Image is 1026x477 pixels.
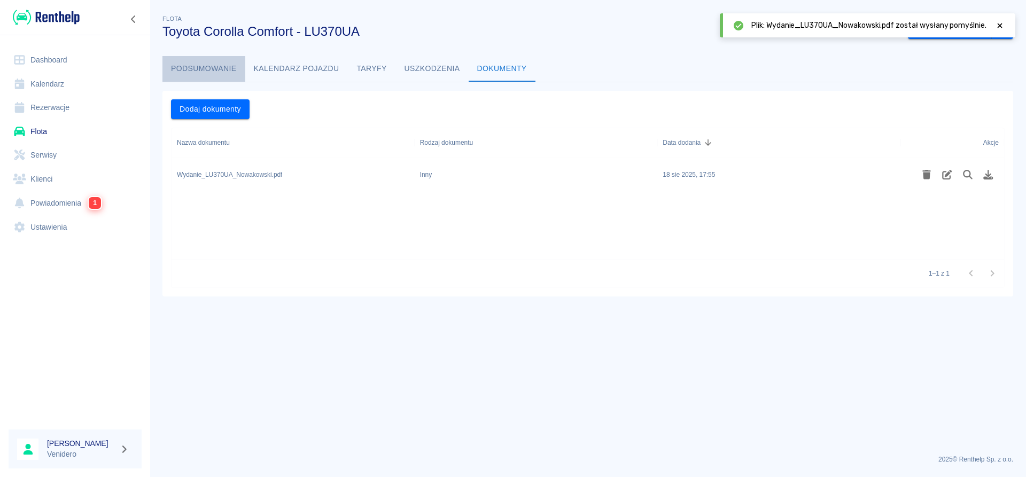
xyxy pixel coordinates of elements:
[89,197,101,209] span: 1
[177,170,282,179] div: Wydanie_LU370UA_Nowakowski.pdf
[162,24,899,39] h3: Toyota Corolla Comfort - LU370UA
[420,170,432,179] div: Inny
[420,128,473,158] div: Rodzaj dokumentu
[47,449,115,460] p: Venidero
[245,56,348,82] button: Kalendarz pojazdu
[937,166,958,184] button: Edytuj rodzaj dokumentu
[162,455,1013,464] p: 2025 © Renthelp Sp. z o.o.
[9,143,142,167] a: Serwisy
[9,191,142,215] a: Powiadomienia1
[469,56,535,82] button: Dokumenty
[9,48,142,72] a: Dashboard
[9,72,142,96] a: Kalendarz
[663,170,715,179] div: 18 sie 2025, 17:55
[126,12,142,26] button: Zwiń nawigację
[751,20,986,31] span: Plik: Wydanie_LU370UA_Nowakowski.pdf został wysłany pomyślnie.
[348,56,396,82] button: Taryfy
[978,166,999,184] button: Pobierz plik
[162,56,245,82] button: Podsumowanie
[657,128,900,158] div: Data dodania
[9,167,142,191] a: Klienci
[415,128,658,158] div: Rodzaj dokumentu
[171,99,250,119] button: Dodaj dokumenty
[916,166,937,184] button: Usuń plik
[9,9,80,26] a: Renthelp logo
[701,135,716,150] button: Sort
[983,128,999,158] div: Akcje
[929,269,950,278] p: 1–1 z 1
[9,215,142,239] a: Ustawienia
[172,128,415,158] div: Nazwa dokumentu
[162,15,182,22] span: Flota
[900,128,1004,158] div: Akcje
[9,120,142,144] a: Flota
[9,96,142,120] a: Rezerwacje
[47,438,115,449] h6: [PERSON_NAME]
[663,128,701,158] div: Data dodania
[396,56,469,82] button: Uszkodzenia
[177,128,230,158] div: Nazwa dokumentu
[13,9,80,26] img: Renthelp logo
[958,166,978,184] button: Podgląd pliku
